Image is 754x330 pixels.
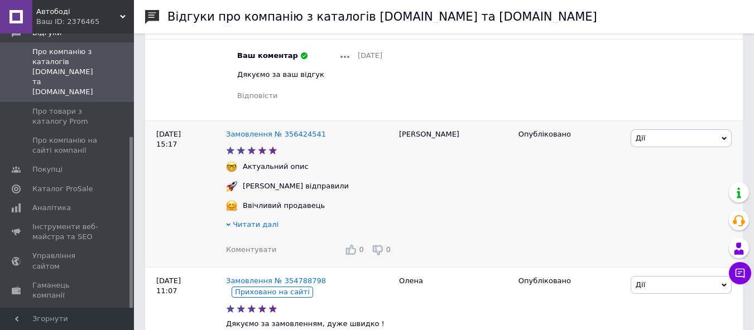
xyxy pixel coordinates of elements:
span: Інструменти веб-майстра та SEO [32,222,103,242]
span: Каталог ProSale [32,184,93,194]
span: Ваш коментар [237,51,298,61]
span: Автободі [36,7,120,17]
a: Замовлення № 354788798 [226,276,326,285]
div: Ваш ID: 2376465 [36,17,134,27]
span: 0 [386,245,391,254]
div: Опубліковано [518,276,622,286]
span: Аналітика [32,203,71,213]
span: Про компанію з каталогів [DOMAIN_NAME] та [DOMAIN_NAME] [32,47,103,98]
div: Відповісти [237,91,277,101]
div: Опубліковано [518,129,622,139]
div: [DATE] 15:17 [145,121,226,268]
button: Чат з покупцем [729,262,751,284]
div: Коментувати [226,245,276,255]
div: Актуальний опис [240,162,311,172]
div: [PERSON_NAME] відправили [240,181,352,191]
span: Коментувати [226,245,276,254]
img: :hugging_face: [226,200,237,211]
span: Покупці [32,164,63,174]
img: :nerd_face: [226,161,237,172]
span: Дякуємо за ваш відгук [237,70,324,79]
div: [PERSON_NAME] [393,121,513,268]
span: [DATE] [358,51,382,61]
h1: Відгуки про компанію з каталогів [DOMAIN_NAME] та [DOMAIN_NAME] [167,10,597,23]
div: Читати далі [226,220,393,232]
span: Читати далі [233,220,278,229]
span: Про компанію на сайті компанії [32,135,103,156]
a: Замовлення № 356424541 [226,130,326,138]
span: Управління сайтом [32,251,103,271]
span: Про товари з каталогу Prom [32,106,103,127]
span: Приховано на сайті [235,288,310,296]
span: 0 [359,245,363,254]
img: :rocket: [226,181,237,192]
span: Відповісти [237,91,277,100]
span: Дії [636,280,645,289]
div: Ввічливий продавець [240,201,328,211]
span: Дії [636,134,645,142]
span: Гаманець компанії [32,280,103,300]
